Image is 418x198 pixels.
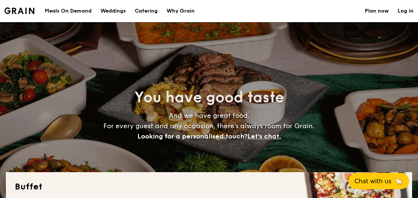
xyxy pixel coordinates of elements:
[134,89,284,106] span: You have good taste
[137,132,247,140] span: Looking for a personalised touch?
[4,7,34,14] img: Grain
[354,178,391,185] span: Chat with us
[103,112,315,140] span: And we have great food. For every guest and any occasion, there’s always room for Grain.
[15,181,403,193] h2: Buffet
[4,7,34,14] a: Logotype
[247,132,281,140] span: Let's chat.
[394,177,403,185] span: 🦙
[349,173,409,189] button: Chat with us🦙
